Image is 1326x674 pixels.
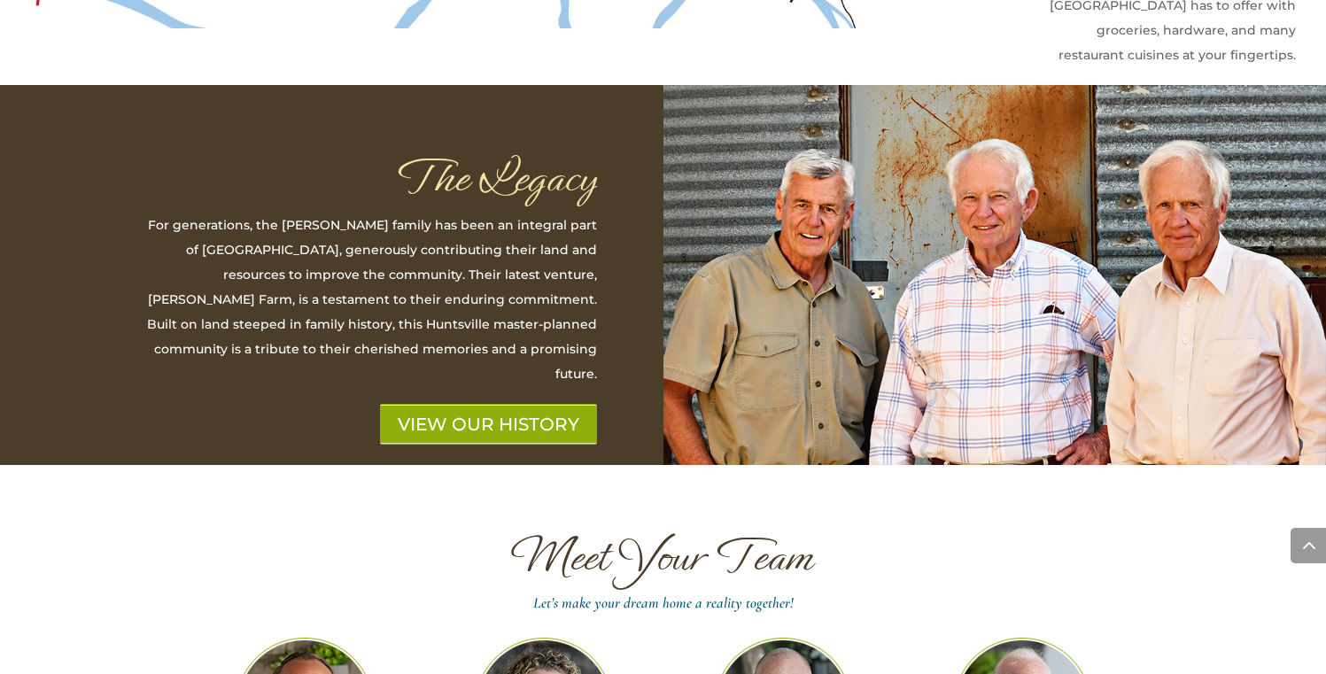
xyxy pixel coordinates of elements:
[133,213,597,386] p: For generations, the [PERSON_NAME] family has been an integral part of [GEOGRAPHIC_DATA], generou...
[185,531,1142,592] h1: Meet Your Team
[133,151,597,213] h1: The Legacy
[380,404,597,445] a: VIEW OUR HISTORY
[185,600,1142,614] h4: Let’s make your dream home a reality together!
